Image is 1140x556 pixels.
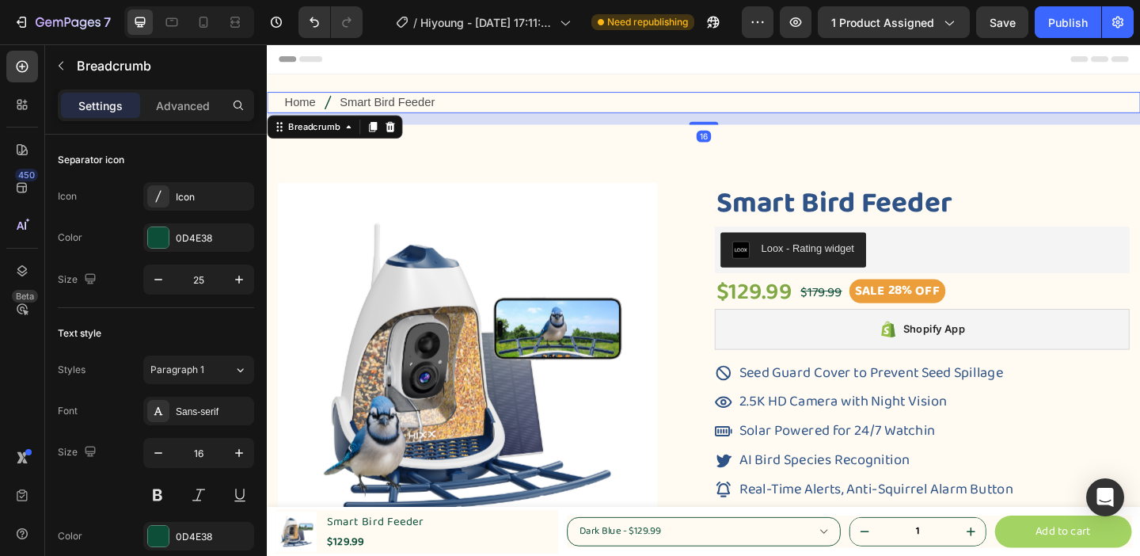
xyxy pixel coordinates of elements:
[514,501,799,530] p: Cloud + SD Storage for 30,000 Bird Videos
[58,269,100,291] div: Size
[634,515,666,545] button: decrement
[58,189,77,204] div: Icon
[104,13,111,32] p: 7
[58,153,124,167] div: Separator icon
[990,16,1016,29] span: Save
[818,6,970,38] button: 1 product assigned
[666,515,750,545] input: quantity
[77,56,248,75] p: Breadcrumb
[792,512,940,548] button: Add to cart
[493,204,652,242] button: Loox - Rating widget
[156,97,210,114] p: Advanced
[692,300,759,319] div: Shopify App
[750,515,781,545] button: increment
[413,14,417,31] span: /
[20,82,82,97] div: Breadcrumb
[703,257,734,280] div: OFF
[298,6,363,38] div: Undo/Redo
[579,259,627,280] div: $179.99
[176,190,250,204] div: Icon
[176,405,250,419] div: Sans-serif
[58,404,78,418] div: Font
[467,93,483,106] div: 16
[12,290,38,303] div: Beta
[487,150,938,195] h1: Smart Bird Feeder
[6,6,118,38] button: 7
[506,214,525,233] img: loox.png
[538,214,639,230] div: Loox - Rating widget
[514,470,811,498] p: Real-Time Alerts, Anti-Squirrel Alarm Button
[420,14,553,31] span: Hiyoung - [DATE] 17:11:25
[487,252,572,288] div: $129.99
[1035,6,1101,38] button: Publish
[15,169,38,181] div: 450
[58,363,85,377] div: Styles
[63,531,172,552] div: $129.99
[607,15,688,29] span: Need republishing
[514,406,727,435] p: Solar Powered for 24/7 Watchin
[976,6,1028,38] button: Save
[836,519,896,542] div: Add to cart
[19,51,53,74] span: Home
[674,257,703,278] div: 28%
[176,530,250,544] div: 0D4E38
[514,438,699,467] p: AI Bird Species Recognition
[58,230,82,245] div: Color
[58,326,101,341] div: Text style
[176,231,250,246] div: 0D4E38
[63,508,172,531] h1: Smart Bird Feeder
[58,442,100,463] div: Size
[78,97,123,114] p: Settings
[58,529,82,543] div: Color
[79,51,183,74] span: Smart Bird Feeder
[143,356,254,384] button: Paragraph 1
[150,363,204,377] span: Paragraph 1
[1048,14,1088,31] div: Publish
[831,14,934,31] span: 1 product assigned
[514,343,800,371] p: Seed Guard Cover to Prevent Seed Spillage
[514,375,739,403] p: 2.5K HD Camera with Night Vision
[1086,478,1124,516] div: Open Intercom Messenger
[19,51,950,74] nav: breadcrumb
[267,44,1140,556] iframe: Design area
[637,257,674,280] div: SALE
